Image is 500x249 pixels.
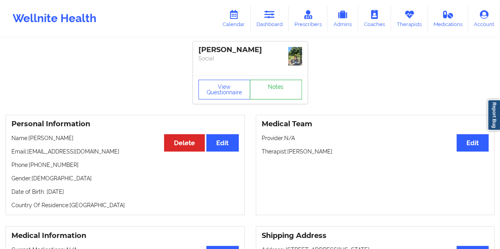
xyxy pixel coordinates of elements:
[198,45,302,54] div: [PERSON_NAME]
[198,80,251,99] button: View Questionnaire
[217,6,251,32] a: Calendar
[457,134,489,151] button: Edit
[164,134,205,151] button: Delete
[327,6,358,32] a: Admins
[11,134,239,142] p: Name: [PERSON_NAME]
[11,231,239,240] h3: Medical Information
[198,54,302,62] p: Social
[262,120,489,129] h3: Medical Team
[262,148,489,155] p: Therapist: [PERSON_NAME]
[250,80,302,99] a: Notes
[391,6,428,32] a: Therapists
[206,134,238,151] button: Edit
[11,201,239,209] p: Country Of Residence: [GEOGRAPHIC_DATA]
[262,134,489,142] p: Provider: N/A
[251,6,289,32] a: Dashboard
[262,231,489,240] h3: Shipping Address
[11,120,239,129] h3: Personal Information
[428,6,468,32] a: Medications
[11,148,239,155] p: Email: [EMAIL_ADDRESS][DOMAIN_NAME]
[288,47,302,66] img: 08079a85-64b2-4ab6-b242-8a674de3e247_73C63D4F-A259-4D71-8467-A4068BB2049B.png
[11,174,239,182] p: Gender: [DEMOGRAPHIC_DATA]
[468,6,500,32] a: Account
[358,6,391,32] a: Coaches
[487,99,500,131] a: Report Bug
[11,188,239,196] p: Date of Birth: [DATE]
[11,161,239,169] p: Phone: [PHONE_NUMBER]
[289,6,328,32] a: Prescribers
